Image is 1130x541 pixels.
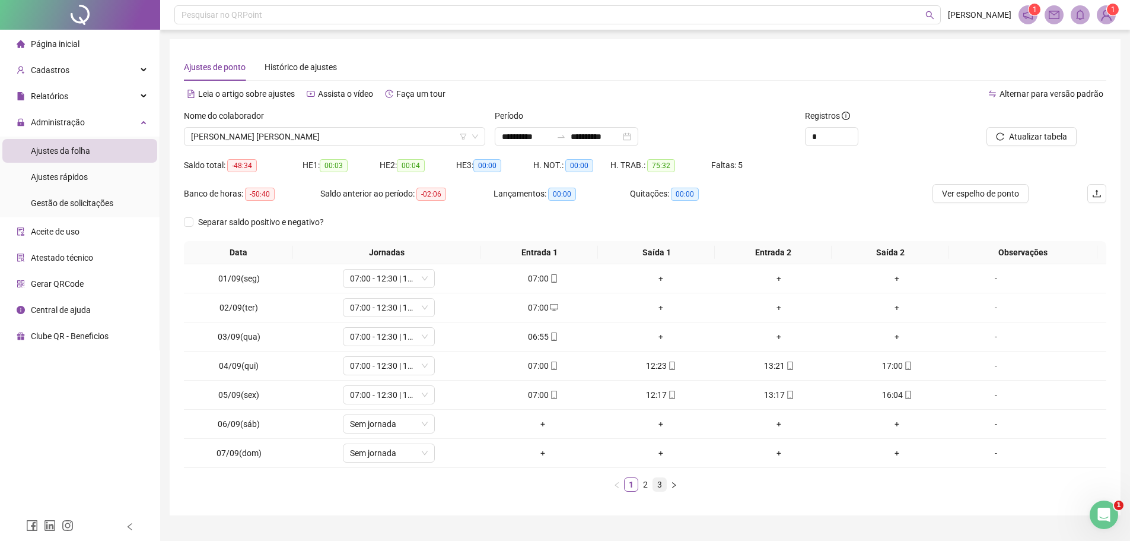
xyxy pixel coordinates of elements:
span: down [421,362,428,369]
span: to [556,132,566,141]
span: -02:06 [416,188,446,201]
button: left [610,477,624,492]
span: swap-right [556,132,566,141]
div: HE 1: [303,159,380,172]
span: mobile [903,362,912,370]
span: desktop [549,303,558,312]
li: 3 [652,477,667,492]
span: history [385,90,393,98]
span: Cadastros [31,65,69,75]
th: Entrada 2 [715,241,832,264]
span: filter [460,133,467,140]
div: 16:04 [843,388,951,401]
button: right [667,477,681,492]
span: [PERSON_NAME] [948,8,1011,21]
a: 3 [653,478,666,491]
span: 04/09(qui) [219,361,259,371]
button: Atualizar tabela [986,127,1077,146]
span: Ajustes da folha [31,146,90,156]
span: Sem jornada [350,415,428,433]
span: ROSEANE VILELA ROCHA CARDOSO [191,128,478,145]
span: Ver espelho de ponto [942,187,1019,200]
th: Saída 2 [832,241,948,264]
div: + [489,417,597,431]
span: 00:00 [548,188,576,201]
div: 13:17 [725,388,833,401]
span: 07:00 - 12:30 | 13:30 - 17:00 [350,270,428,287]
div: - [961,359,1031,372]
div: + [843,330,951,343]
span: Central de ajuda [31,305,91,315]
span: left [126,523,134,531]
th: Data [184,241,293,264]
div: 07:00 [489,301,597,314]
div: + [843,272,951,285]
div: - [961,330,1031,343]
span: facebook [26,520,38,531]
div: Quitações: [630,187,745,201]
div: HE 2: [380,159,457,172]
span: mail [1049,10,1059,20]
sup: Atualize o seu contato no menu Meus Dados [1107,4,1119,15]
th: Jornadas [293,241,481,264]
sup: 1 [1029,4,1040,15]
span: mobile [549,362,558,370]
div: HE 3: [456,159,533,172]
span: mobile [549,274,558,283]
span: mobile [549,391,558,399]
span: Alternar para versão padrão [1000,89,1103,99]
span: Faça um tour [396,89,445,99]
li: 1 [624,477,638,492]
div: + [725,301,833,314]
span: audit [17,227,25,236]
a: 2 [639,478,652,491]
span: upload [1092,189,1102,198]
span: linkedin [44,520,56,531]
span: Página inicial [31,39,79,49]
span: home [17,40,25,48]
div: - [961,417,1031,431]
span: Leia o artigo sobre ajustes [198,89,295,99]
span: 00:00 [565,159,593,172]
span: Atualizar tabela [1009,130,1067,143]
div: 12:23 [607,359,715,372]
span: Gerar QRCode [31,279,84,289]
span: instagram [62,520,74,531]
span: down [421,275,428,282]
span: Faltas: 5 [711,160,743,170]
span: 00:00 [671,188,699,201]
span: 1 [1033,5,1037,14]
div: - [961,272,1031,285]
span: down [421,450,428,457]
div: 13:21 [725,359,833,372]
span: search [925,11,934,20]
div: + [607,417,715,431]
span: -50:40 [245,188,275,201]
span: Ajustes rápidos [31,172,88,182]
li: Próxima página [667,477,681,492]
span: Gestão de solicitações [31,198,113,208]
div: - [961,447,1031,460]
div: - [961,388,1031,401]
span: 07:00 - 12:30 | 13:30 - 16:00 [350,386,428,404]
div: + [843,447,951,460]
img: 13968 [1097,6,1115,24]
span: down [421,333,428,340]
span: Sem jornada [350,444,428,462]
span: mobile [667,362,676,370]
span: mobile [667,391,676,399]
span: -48:34 [227,159,257,172]
label: Período [495,109,531,122]
span: 07/09(dom) [217,448,262,458]
th: Saída 1 [598,241,715,264]
span: 1 [1114,501,1123,510]
div: Lançamentos: [494,187,630,201]
span: 02/09(ter) [219,303,258,312]
div: + [725,272,833,285]
span: 1 [1111,5,1115,14]
div: 07:00 [489,272,597,285]
span: left [613,482,620,489]
span: Administração [31,118,85,127]
div: H. TRAB.: [610,159,711,172]
span: 07:00 - 12:30 | 13:30 - 17:00 [350,328,428,346]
